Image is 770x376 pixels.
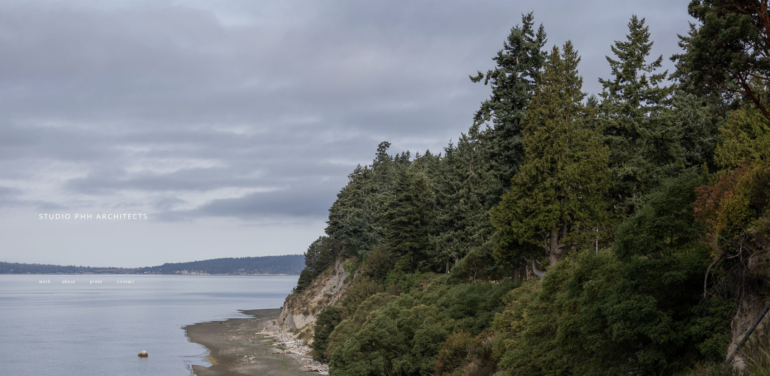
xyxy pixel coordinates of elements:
a: contact [117,278,134,284]
span: STUDIO PHH ARCHITECTS [39,211,148,221]
a: about [62,278,75,284]
a: press [90,278,103,284]
a: work [39,278,50,284]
